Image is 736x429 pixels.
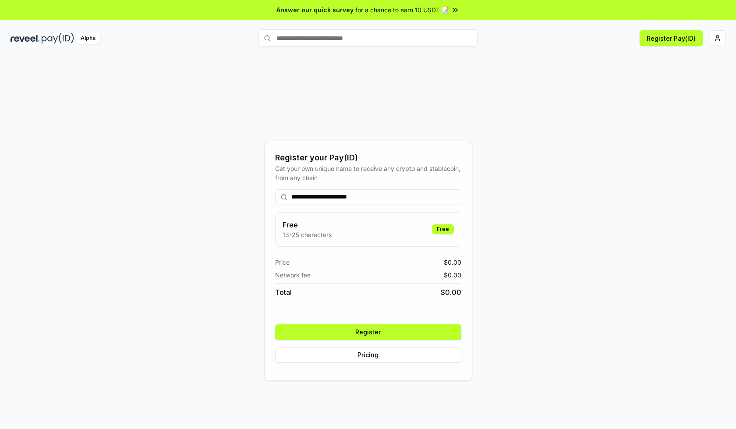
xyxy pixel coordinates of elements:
span: Network fee [275,270,311,280]
span: $ 0.00 [441,287,461,298]
span: for a chance to earn 10 USDT 📝 [355,5,449,14]
p: 13-25 characters [283,230,332,239]
div: Get your own unique name to receive any crypto and stablecoin, from any chain [275,164,461,182]
button: Pricing [275,347,461,363]
span: $ 0.00 [444,258,461,267]
button: Register Pay(ID) [640,30,703,46]
img: pay_id [42,33,74,44]
div: Free [432,224,454,234]
span: Total [275,287,292,298]
span: $ 0.00 [444,270,461,280]
div: Alpha [76,33,100,44]
span: Answer our quick survey [276,5,354,14]
div: Register your Pay(ID) [275,152,461,164]
h3: Free [283,220,332,230]
span: Price [275,258,290,267]
button: Register [275,324,461,340]
img: reveel_dark [11,33,40,44]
